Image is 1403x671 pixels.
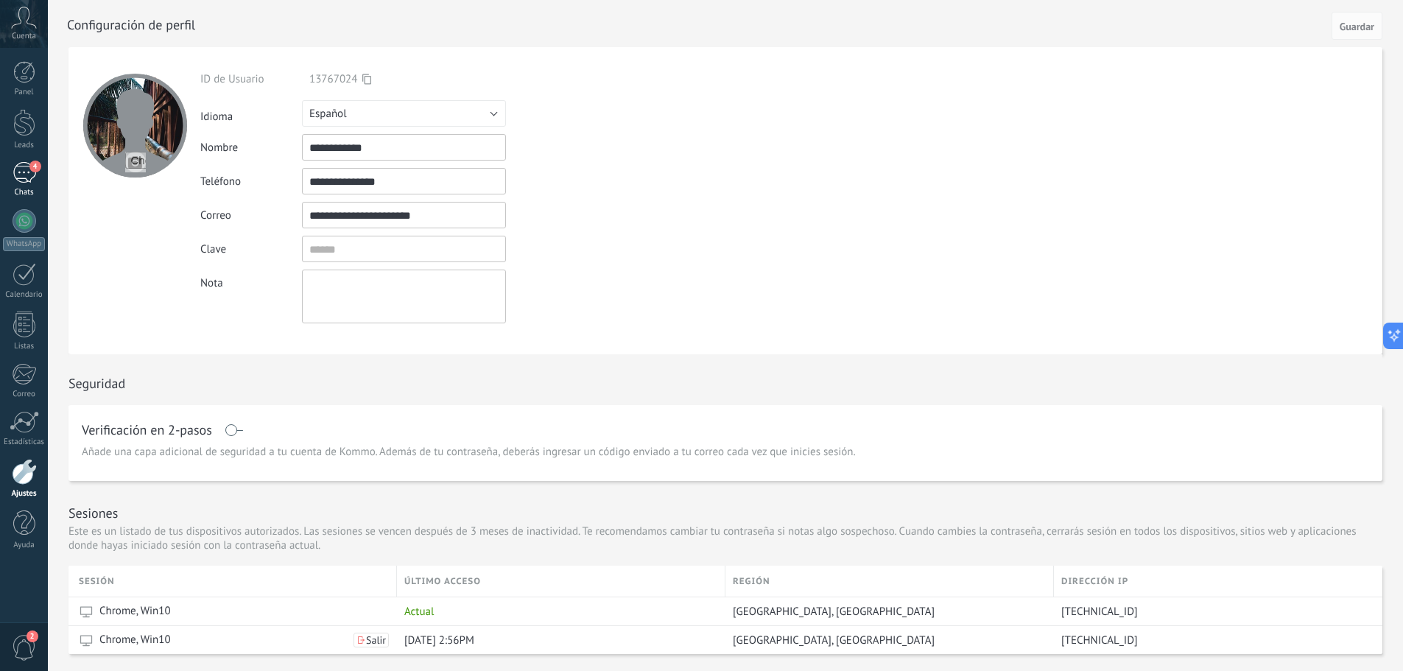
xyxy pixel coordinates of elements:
[3,290,46,300] div: Calendario
[309,107,347,121] span: Español
[1054,626,1371,654] div: 179.19.191.71
[200,242,302,256] div: Clave
[3,390,46,399] div: Correo
[68,505,118,521] h1: Sesiones
[1061,633,1138,647] span: [TECHNICAL_ID]
[68,524,1382,552] p: Este es un listado de tus dispositivos autorizados. Las sesiones se vencen después de 3 meses de ...
[1340,21,1374,32] span: Guardar
[3,489,46,499] div: Ajustes
[733,605,935,619] span: [GEOGRAPHIC_DATA], [GEOGRAPHIC_DATA]
[200,104,302,124] div: Idioma
[99,633,171,647] span: Chrome, Win10
[3,141,46,150] div: Leads
[200,141,302,155] div: Nombre
[3,88,46,97] div: Panel
[3,237,45,251] div: WhatsApp
[404,633,474,647] span: [DATE] 2:56PM
[309,72,357,86] span: 13767024
[200,175,302,189] div: Teléfono
[725,597,1047,625] div: Dallas, United States
[1054,597,1371,625] div: 95.173.216.111
[1061,605,1138,619] span: [TECHNICAL_ID]
[3,438,46,447] div: Estadísticas
[397,566,725,597] div: último acceso
[200,72,302,86] div: ID de Usuario
[1332,12,1382,40] button: Guardar
[79,566,396,597] div: Sesión
[82,445,856,460] span: Añade una capa adicional de seguridad a tu cuenta de Kommo. Además de tu contraseña, deberás ingr...
[725,566,1053,597] div: Región
[82,424,212,436] h1: Verificación en 2-pasos
[99,604,171,619] span: Chrome, Win10
[404,605,434,619] span: Actual
[1054,566,1382,597] div: Dirección IP
[733,633,935,647] span: [GEOGRAPHIC_DATA], [GEOGRAPHIC_DATA]
[3,188,46,197] div: Chats
[725,626,1047,654] div: Medellín, Colombia
[3,541,46,550] div: Ayuda
[3,342,46,351] div: Listas
[200,208,302,222] div: Correo
[354,633,389,647] button: Salir
[200,270,302,290] div: Nota
[68,375,125,392] h1: Seguridad
[29,161,41,172] span: 4
[27,630,38,642] span: 2
[302,100,506,127] button: Español
[366,635,386,645] span: Salir
[12,32,36,41] span: Cuenta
